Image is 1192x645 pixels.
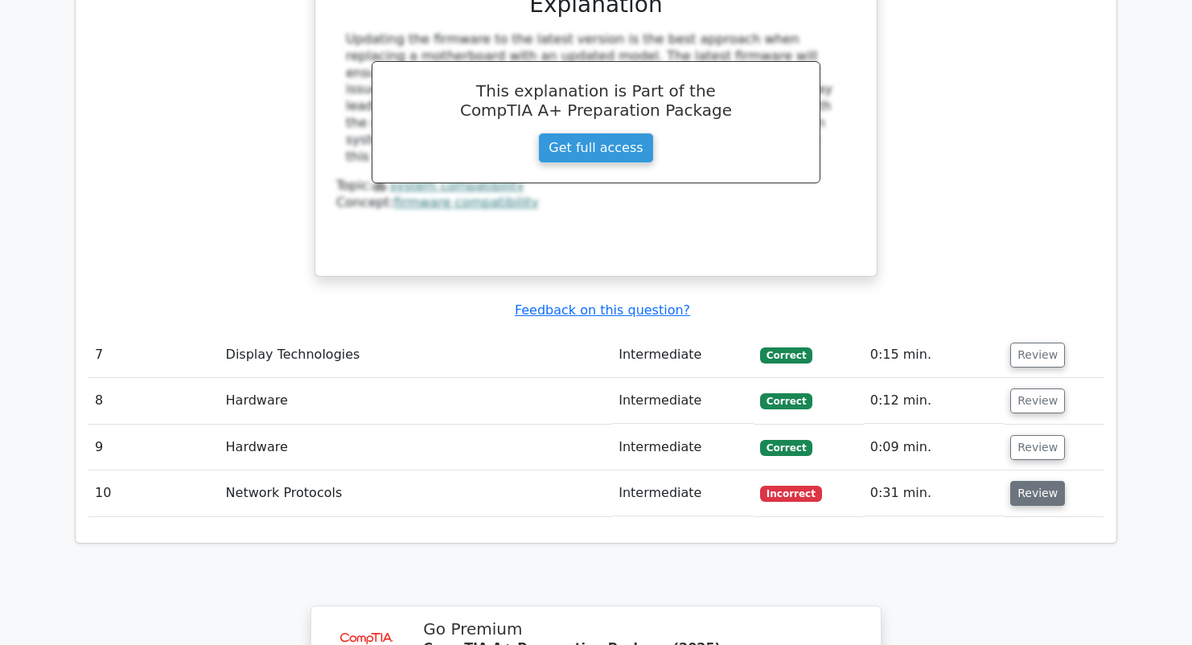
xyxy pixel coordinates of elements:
td: Intermediate [612,332,754,378]
div: Updating the firmware to the latest version is the best approach when replacing a motherboard wit... [346,31,846,165]
td: 0:31 min. [864,470,1004,516]
td: 0:09 min. [864,425,1004,470]
button: Review [1010,388,1065,413]
td: 7 [88,332,220,378]
span: Correct [760,393,812,409]
a: firmware compatibility [394,195,539,210]
td: Intermediate [612,378,754,424]
button: Review [1010,481,1065,506]
td: 10 [88,470,220,516]
div: Concept: [336,195,856,212]
a: system compatibility [390,178,524,193]
button: Review [1010,435,1065,460]
a: Get full access [538,133,653,163]
td: Intermediate [612,470,754,516]
td: Hardware [220,378,613,424]
button: Review [1010,343,1065,368]
td: 0:15 min. [864,332,1004,378]
td: Hardware [220,425,613,470]
span: Correct [760,347,812,364]
td: 8 [88,378,220,424]
td: Display Technologies [220,332,613,378]
span: Correct [760,440,812,456]
div: Topic: [336,178,856,195]
td: 9 [88,425,220,470]
a: Feedback on this question? [515,302,690,318]
td: Intermediate [612,425,754,470]
td: Network Protocols [220,470,613,516]
span: Incorrect [760,486,822,502]
td: 0:12 min. [864,378,1004,424]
